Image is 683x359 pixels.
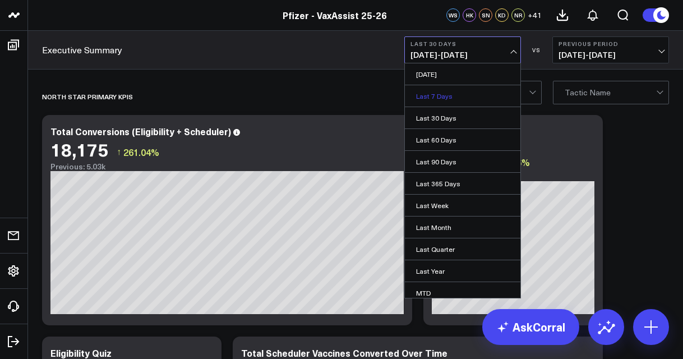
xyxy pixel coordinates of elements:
[405,107,520,128] a: Last 30 Days
[405,238,520,260] a: Last Quarter
[495,8,509,22] div: KD
[405,195,520,216] a: Last Week
[559,40,663,47] b: Previous Period
[482,309,579,345] a: AskCorral
[559,50,663,59] span: [DATE] - [DATE]
[405,151,520,172] a: Last 90 Days
[446,8,460,22] div: WS
[50,162,404,171] div: Previous: 5.03k
[404,36,521,63] button: Last 30 Days[DATE]-[DATE]
[405,63,520,85] a: [DATE]
[241,347,447,359] div: Total Scheduler Vaccines Converted Over Time
[50,139,108,159] div: 18,175
[117,145,121,159] span: ↑
[42,84,133,109] div: North Star Primary KPIs
[405,260,520,282] a: Last Year
[463,8,476,22] div: HK
[552,36,669,63] button: Previous Period[DATE]-[DATE]
[50,125,231,137] div: Total Conversions (Eligibility + Scheduler)
[528,8,542,22] button: +41
[479,8,492,22] div: SN
[42,44,122,56] a: Executive Summary
[511,8,525,22] div: NR
[527,47,547,53] div: VS
[528,11,542,19] span: + 41
[405,173,520,194] a: Last 365 Days
[405,85,520,107] a: Last 7 Days
[410,50,515,59] span: [DATE] - [DATE]
[123,146,159,158] span: 261.04%
[405,129,520,150] a: Last 60 Days
[283,9,387,21] a: Pfizer - VaxAssist 25-26
[405,282,520,303] a: MTD
[405,217,520,238] a: Last Month
[410,40,515,47] b: Last 30 Days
